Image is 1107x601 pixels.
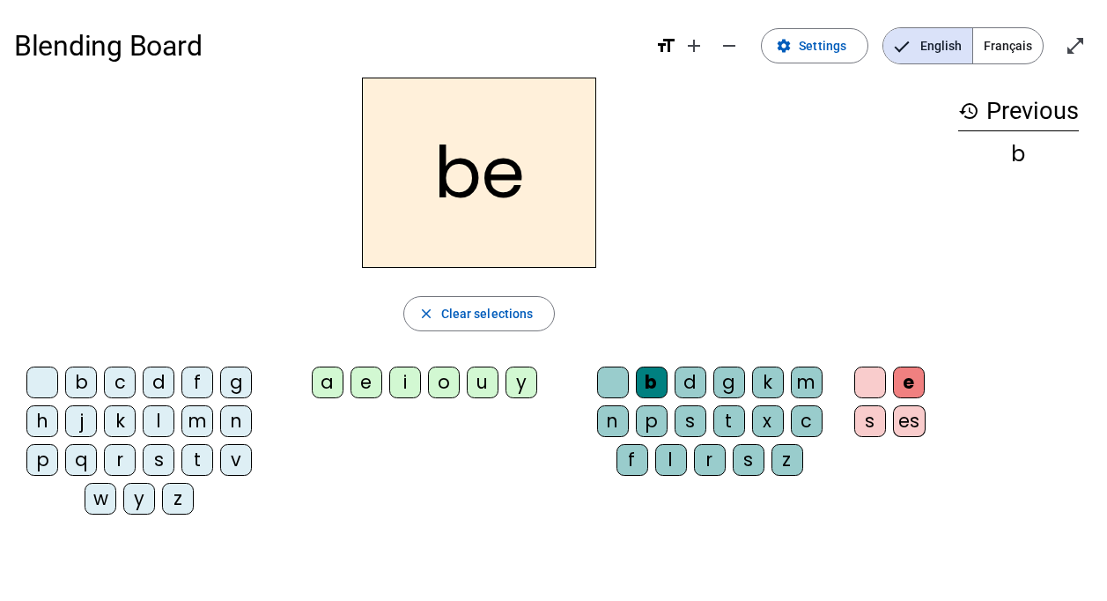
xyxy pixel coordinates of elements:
[893,367,925,398] div: e
[733,444,764,476] div: s
[143,444,174,476] div: s
[958,144,1079,165] div: b
[220,405,252,437] div: n
[771,444,803,476] div: z
[893,405,926,437] div: es
[65,444,97,476] div: q
[712,28,747,63] button: Decrease font size
[854,405,886,437] div: s
[104,405,136,437] div: k
[220,367,252,398] div: g
[220,444,252,476] div: v
[389,367,421,398] div: i
[655,35,676,56] mat-icon: format_size
[441,303,534,324] span: Clear selections
[791,405,823,437] div: c
[181,405,213,437] div: m
[636,367,668,398] div: b
[713,405,745,437] div: t
[882,27,1044,64] mat-button-toggle-group: Language selection
[791,367,823,398] div: m
[1058,28,1093,63] button: Enter full screen
[104,367,136,398] div: c
[428,367,460,398] div: o
[506,367,537,398] div: y
[883,28,972,63] span: English
[675,405,706,437] div: s
[597,405,629,437] div: n
[958,92,1079,131] h3: Previous
[162,483,194,515] div: z
[675,367,706,398] div: d
[1065,35,1086,56] mat-icon: open_in_full
[14,18,641,74] h1: Blending Board
[181,444,213,476] div: t
[312,367,343,398] div: a
[26,405,58,437] div: h
[761,28,868,63] button: Settings
[683,35,705,56] mat-icon: add
[719,35,740,56] mat-icon: remove
[752,405,784,437] div: x
[616,444,648,476] div: f
[958,100,979,122] mat-icon: history
[676,28,712,63] button: Increase font size
[776,38,792,54] mat-icon: settings
[799,35,846,56] span: Settings
[104,444,136,476] div: r
[123,483,155,515] div: y
[181,367,213,398] div: f
[351,367,382,398] div: e
[713,367,745,398] div: g
[143,367,174,398] div: d
[418,306,434,322] mat-icon: close
[752,367,784,398] div: k
[362,78,596,268] h2: be
[973,28,1043,63] span: Français
[26,444,58,476] div: p
[655,444,687,476] div: l
[467,367,498,398] div: u
[65,367,97,398] div: b
[65,405,97,437] div: j
[694,444,726,476] div: r
[143,405,174,437] div: l
[636,405,668,437] div: p
[85,483,116,515] div: w
[403,296,556,331] button: Clear selections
